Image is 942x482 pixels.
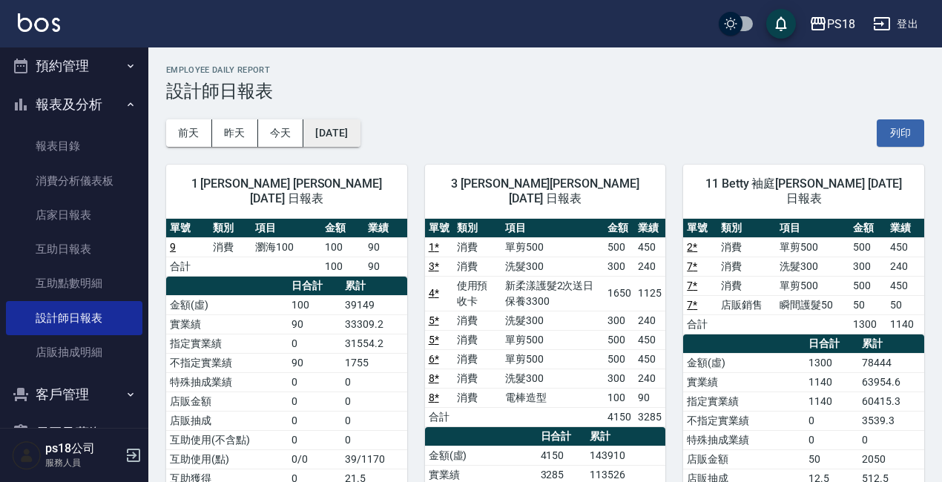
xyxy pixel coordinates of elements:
td: 電棒造型 [501,388,604,407]
th: 金額 [321,219,364,238]
td: 90 [364,257,407,276]
td: 合計 [425,407,453,426]
td: 1140 [805,392,858,411]
td: 0 [805,411,858,430]
td: 互助使用(點) [166,449,288,469]
td: 店販銷售 [717,295,776,314]
img: Person [12,440,42,470]
td: 店販金額 [683,449,805,469]
table: a dense table [425,219,666,427]
td: 0 [288,430,341,449]
td: 消費 [453,311,501,330]
td: 1140 [805,372,858,392]
a: 互助點數明細 [6,266,142,300]
a: 9 [170,241,176,253]
td: 300 [604,311,635,330]
td: 1125 [634,276,665,311]
th: 金額 [849,219,886,238]
div: PS18 [827,15,855,33]
td: 消費 [453,369,501,388]
td: 50 [805,449,858,469]
td: 0/0 [288,449,341,469]
button: 登出 [867,10,924,38]
td: 90 [288,353,341,372]
td: 特殊抽成業績 [166,372,288,392]
th: 業績 [634,219,665,238]
td: 100 [604,388,635,407]
th: 業績 [364,219,407,238]
button: 列印 [877,119,924,147]
td: 0 [341,392,407,411]
td: 500 [604,330,635,349]
td: 洗髮300 [501,257,604,276]
th: 項目 [501,219,604,238]
td: 消費 [717,276,776,295]
td: 消費 [453,330,501,349]
a: 報表目錄 [6,129,142,163]
td: 0 [288,392,341,411]
td: 0 [341,372,407,392]
button: [DATE] [303,119,360,147]
td: 450 [886,237,923,257]
td: 39149 [341,295,407,314]
td: 1300 [805,353,858,372]
img: Logo [18,13,60,32]
td: 1300 [849,314,886,334]
td: 450 [634,237,665,257]
td: 金額(虛) [425,446,537,465]
td: 0 [341,430,407,449]
td: 500 [849,276,886,295]
td: 31554.2 [341,334,407,353]
td: 實業績 [166,314,288,334]
span: 11 Betty 袖庭[PERSON_NAME] [DATE] 日報表 [701,176,906,206]
button: 員工及薪資 [6,414,142,452]
th: 類別 [717,219,776,238]
td: 240 [634,369,665,388]
td: 洗髮300 [501,311,604,330]
td: 單剪500 [501,237,604,257]
td: 單剪500 [501,349,604,369]
td: 指定實業績 [683,392,805,411]
table: a dense table [166,219,407,277]
span: 1 [PERSON_NAME] [PERSON_NAME] [DATE] 日報表 [184,176,389,206]
td: 50 [849,295,886,314]
th: 累計 [341,277,407,296]
td: 瞬間護髮50 [776,295,849,314]
a: 店家日報表 [6,198,142,232]
td: 特殊抽成業績 [683,430,805,449]
td: 不指定實業績 [166,353,288,372]
td: 洗髮300 [501,369,604,388]
td: 單剪500 [501,330,604,349]
td: 240 [634,257,665,276]
a: 店販抽成明細 [6,335,142,369]
th: 類別 [209,219,252,238]
th: 日合計 [288,277,341,296]
td: 240 [634,311,665,330]
td: 0 [288,334,341,353]
td: 90 [288,314,341,334]
button: 今天 [258,119,304,147]
td: 合計 [683,314,717,334]
td: 100 [288,295,341,314]
td: 500 [604,237,635,257]
td: 0 [288,411,341,430]
th: 日合計 [805,334,858,354]
td: 450 [886,276,923,295]
th: 業績 [886,219,923,238]
td: 消費 [717,257,776,276]
span: 3 [PERSON_NAME][PERSON_NAME] [DATE] 日報表 [443,176,648,206]
th: 單號 [166,219,209,238]
td: 300 [604,257,635,276]
td: 1650 [604,276,635,311]
td: 90 [364,237,407,257]
td: 50 [886,295,923,314]
td: 金額(虛) [166,295,288,314]
button: 客戶管理 [6,375,142,414]
td: 使用預收卡 [453,276,501,311]
td: 新柔漾護髮2次送日保養3300 [501,276,604,311]
td: 單剪500 [776,276,849,295]
th: 項目 [251,219,321,238]
td: 指定實業績 [166,334,288,353]
button: 報表及分析 [6,85,142,124]
td: 不指定實業績 [683,411,805,430]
